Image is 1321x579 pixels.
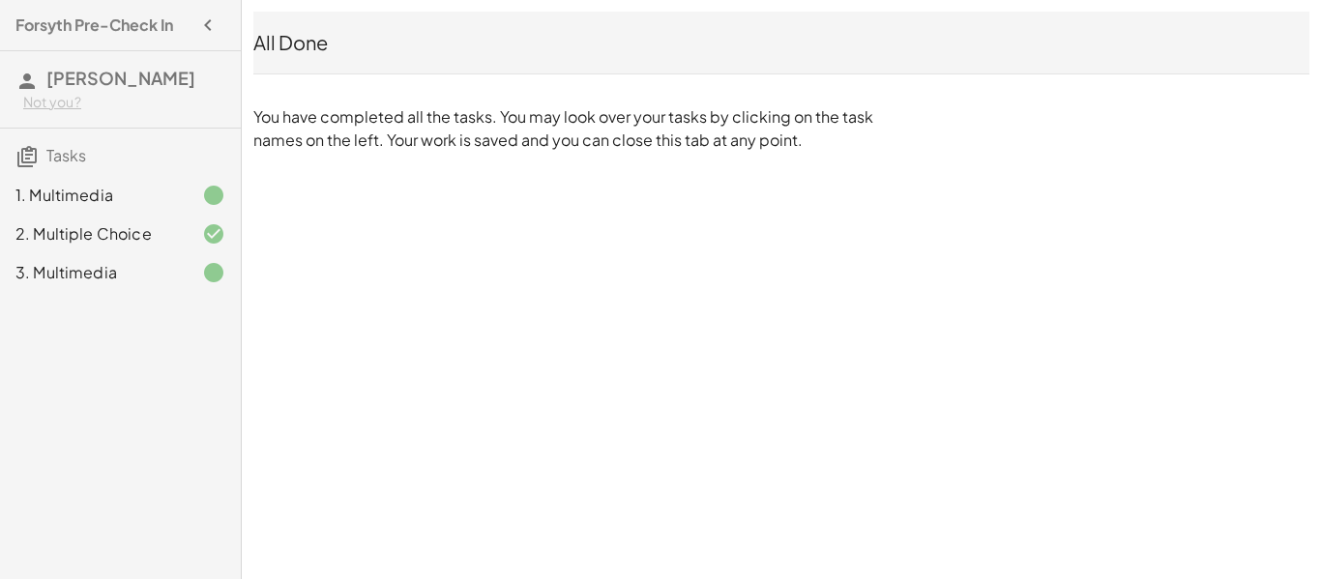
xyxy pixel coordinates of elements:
[202,261,225,284] i: Task finished.
[15,14,173,37] h4: Forsyth Pre-Check In
[46,67,195,89] span: [PERSON_NAME]
[202,222,225,246] i: Task finished and correct.
[253,105,882,152] p: You have completed all the tasks. You may look over your tasks by clicking on the task names on t...
[202,184,225,207] i: Task finished.
[15,222,171,246] div: 2. Multiple Choice
[23,93,225,112] div: Not you?
[46,145,86,165] span: Tasks
[253,29,1309,56] div: All Done
[15,261,171,284] div: 3. Multimedia
[15,184,171,207] div: 1. Multimedia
